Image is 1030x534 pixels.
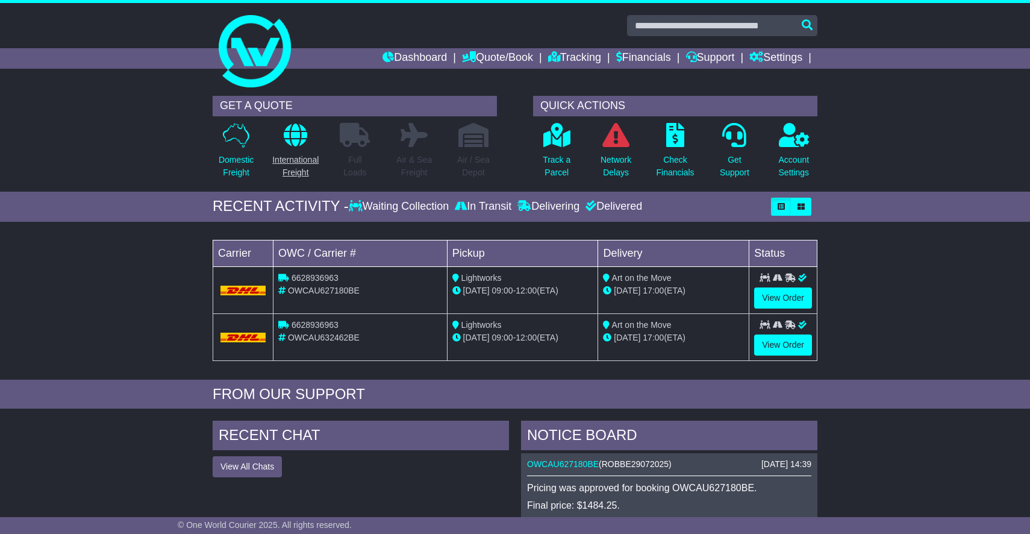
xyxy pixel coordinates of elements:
[516,286,537,295] span: 12:00
[686,48,735,69] a: Support
[516,333,537,342] span: 12:00
[749,240,817,266] td: Status
[288,286,360,295] span: OWCAU627180BE
[720,154,749,179] p: Get Support
[452,284,593,297] div: - (ETA)
[543,154,570,179] p: Track a Parcel
[452,200,514,213] div: In Transit
[272,154,319,179] p: International Freight
[616,48,671,69] a: Financials
[643,333,664,342] span: 17:00
[603,284,744,297] div: (ETA)
[514,200,582,213] div: Delivering
[612,320,672,330] span: Art on the Move
[219,154,254,179] p: Domestic Freight
[598,240,749,266] td: Delivery
[213,386,817,403] div: FROM OUR SUPPORT
[542,122,571,186] a: Track aParcel
[643,286,664,295] span: 17:00
[340,154,370,179] p: Full Loads
[457,154,490,179] p: Air / Sea Depot
[396,154,432,179] p: Air & Sea Freight
[527,459,811,470] div: ( )
[492,333,513,342] span: 09:00
[213,421,509,453] div: RECENT CHAT
[273,240,448,266] td: OWC / Carrier #
[213,240,273,266] td: Carrier
[754,287,812,309] a: View Order
[452,331,593,344] div: - (ETA)
[779,154,810,179] p: Account Settings
[602,459,669,469] span: ROBBE29072025
[447,240,598,266] td: Pickup
[778,122,810,186] a: AccountSettings
[527,459,599,469] a: OWCAU627180BE
[548,48,601,69] a: Tracking
[521,421,817,453] div: NOTICE BOARD
[178,520,352,530] span: © One World Courier 2025. All rights reserved.
[657,154,694,179] p: Check Financials
[292,273,339,283] span: 6628936963
[220,286,266,295] img: DHL.png
[614,286,640,295] span: [DATE]
[272,122,319,186] a: InternationalFreight
[213,456,282,477] button: View All Chats
[349,200,452,213] div: Waiting Collection
[213,96,497,116] div: GET A QUOTE
[761,459,811,470] div: [DATE] 14:39
[600,122,632,186] a: NetworkDelays
[527,500,811,511] p: Final price: $1484.25.
[603,331,744,344] div: (ETA)
[612,273,672,283] span: Art on the Move
[382,48,447,69] a: Dashboard
[463,286,490,295] span: [DATE]
[288,333,360,342] span: OWCAU632462BE
[213,198,349,215] div: RECENT ACTIVITY -
[220,333,266,342] img: DHL.png
[656,122,695,186] a: CheckFinancials
[492,286,513,295] span: 09:00
[461,273,502,283] span: Lightworks
[614,333,640,342] span: [DATE]
[719,122,750,186] a: GetSupport
[461,320,502,330] span: Lightworks
[533,96,817,116] div: QUICK ACTIONS
[218,122,254,186] a: DomesticFreight
[601,154,631,179] p: Network Delays
[754,335,812,356] a: View Order
[527,482,811,494] p: Pricing was approved for booking OWCAU627180BE.
[292,320,339,330] span: 6628936963
[463,333,490,342] span: [DATE]
[462,48,533,69] a: Quote/Book
[582,200,642,213] div: Delivered
[749,48,802,69] a: Settings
